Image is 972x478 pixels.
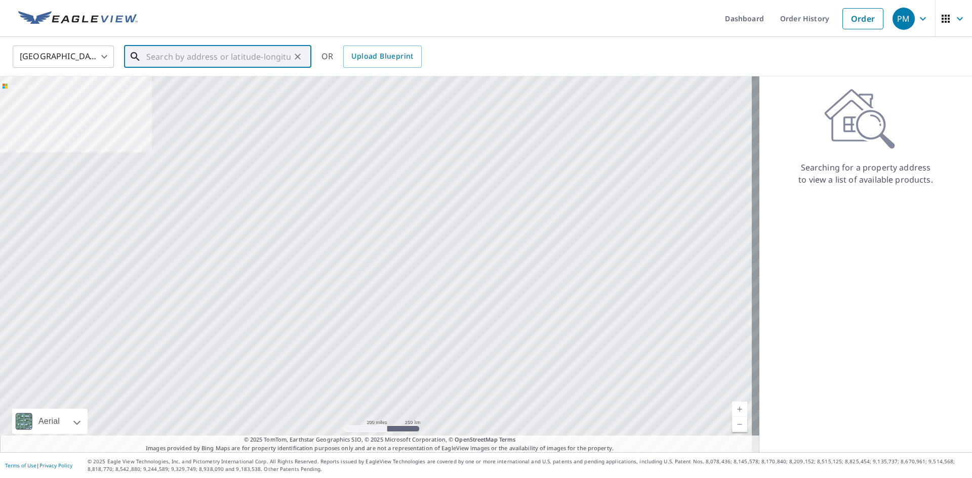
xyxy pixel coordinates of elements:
a: Terms of Use [5,462,36,469]
div: Aerial [35,409,63,434]
div: OR [321,46,422,68]
a: Terms [499,436,516,443]
a: Current Level 5, Zoom In [732,402,747,417]
p: © 2025 Eagle View Technologies, Inc. and Pictometry International Corp. All Rights Reserved. Repo... [88,458,967,473]
div: PM [893,8,915,30]
a: Upload Blueprint [343,46,421,68]
span: © 2025 TomTom, Earthstar Geographics SIO, © 2025 Microsoft Corporation, © [244,436,516,444]
p: Searching for a property address to view a list of available products. [798,161,934,186]
a: Privacy Policy [39,462,72,469]
p: | [5,462,72,468]
input: Search by address or latitude-longitude [146,42,291,71]
a: Current Level 5, Zoom Out [732,417,747,432]
a: Order [842,8,883,29]
div: Aerial [12,409,88,434]
img: EV Logo [18,11,138,26]
button: Clear [291,50,305,64]
a: OpenStreetMap [455,436,497,443]
span: Upload Blueprint [351,50,413,63]
div: [GEOGRAPHIC_DATA] [13,42,114,71]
